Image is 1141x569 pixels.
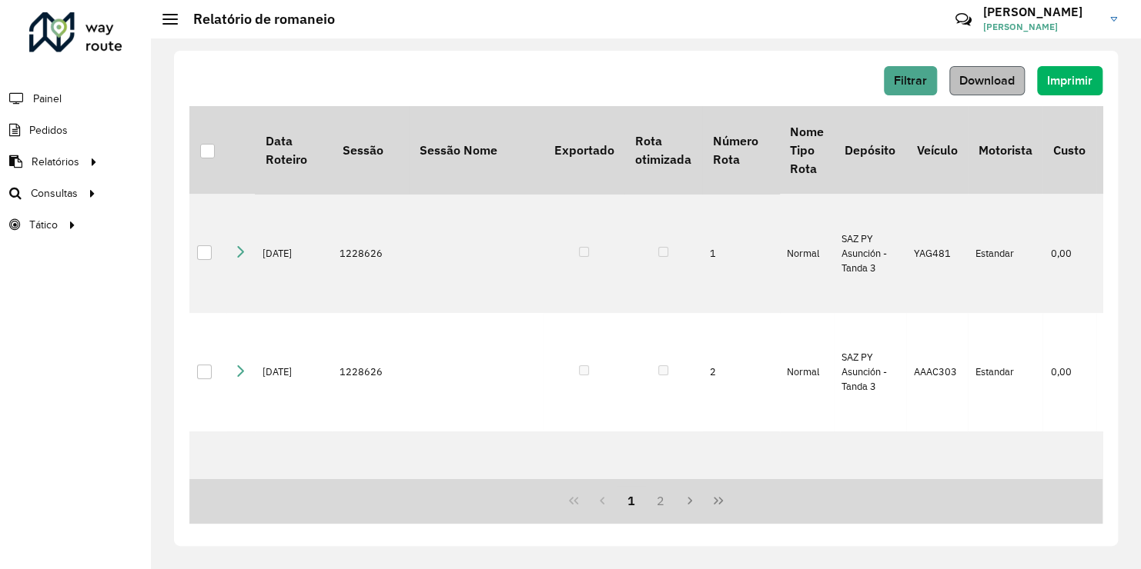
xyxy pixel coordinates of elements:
td: Normal [779,431,834,565]
td: 0,00 [1042,194,1096,312]
button: Download [949,66,1025,95]
th: Nome Tipo Rota [779,106,834,194]
button: 1 [617,486,646,515]
button: Last Page [704,486,733,515]
td: YAG481 [906,194,968,312]
span: Filtrar [894,74,927,87]
th: Sessão Nome [409,106,544,194]
span: Relatórios [32,154,79,170]
td: 1228626 [332,431,409,565]
th: Sessão [332,106,409,194]
td: Estandar [968,431,1042,565]
th: Número Rota [702,106,779,194]
td: 1228626 [332,194,409,312]
span: Tático [29,217,58,233]
td: Estandar [968,194,1042,312]
th: Data Roteiro [255,106,332,194]
td: Normal [779,313,834,431]
td: 1228626 [332,313,409,431]
th: Veículo [906,106,968,194]
td: SAZ PY Asunción - Tanda 3 [834,194,905,312]
td: AAAC514 [906,431,968,565]
td: 1 [702,194,779,312]
th: Motorista [968,106,1042,194]
td: 0,00 [1042,313,1096,431]
td: AAAC303 [906,313,968,431]
td: Normal [779,194,834,312]
td: [DATE] [255,431,332,565]
button: Next Page [675,486,704,515]
button: Imprimir [1037,66,1103,95]
th: Exportado [544,106,624,194]
td: Estandar [968,313,1042,431]
h2: Relatório de romaneio [178,11,335,28]
td: [DATE] [255,194,332,312]
td: 0,00 [1042,431,1096,565]
th: Custo [1042,106,1096,194]
span: Painel [33,91,62,107]
td: SAZ PY Asunción - Tanda 3 [834,313,905,431]
button: Filtrar [884,66,937,95]
td: [DATE] [255,313,332,431]
td: 2 [702,313,779,431]
span: Consultas [31,185,78,201]
a: Contato Rápido [946,3,979,36]
h3: [PERSON_NAME] [983,5,1099,19]
span: [PERSON_NAME] [983,20,1099,34]
th: Depósito [834,106,905,194]
button: 2 [646,486,675,515]
span: Pedidos [29,122,68,138]
span: Download [959,74,1015,87]
td: SAZ PY Asunción - Tanda 3 [834,431,905,565]
span: Imprimir [1047,74,1092,87]
th: Rota otimizada [624,106,701,194]
td: 3 [702,431,779,565]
